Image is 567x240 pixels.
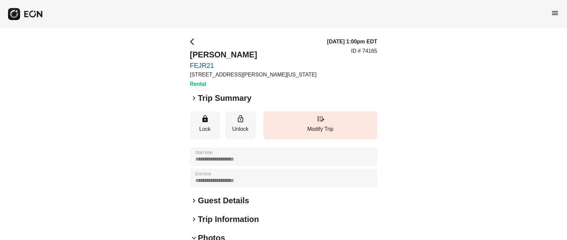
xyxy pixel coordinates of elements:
[190,215,198,223] span: keyboard_arrow_right
[237,115,245,123] span: lock_open
[264,111,377,139] button: Modify Trip
[190,197,198,205] span: keyboard_arrow_right
[551,9,559,17] span: menu
[190,49,317,60] h2: [PERSON_NAME]
[267,125,374,133] p: Modify Trip
[225,111,256,139] button: Unlock
[229,125,252,133] p: Unlock
[351,47,377,55] p: ID # 74165
[198,93,252,103] h2: Trip Summary
[316,115,324,123] span: edit_road
[190,71,317,79] p: [STREET_ADDRESS][PERSON_NAME][US_STATE]
[190,111,220,139] button: Lock
[190,38,198,46] span: arrow_back_ios
[190,80,317,88] h3: Rental
[327,38,377,46] h3: [DATE] 1:00pm EDT
[198,195,249,206] h2: Guest Details
[198,214,259,225] h2: Trip Information
[193,125,217,133] p: Lock
[190,94,198,102] span: keyboard_arrow_right
[201,115,209,123] span: lock
[190,61,317,69] a: FEJR21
